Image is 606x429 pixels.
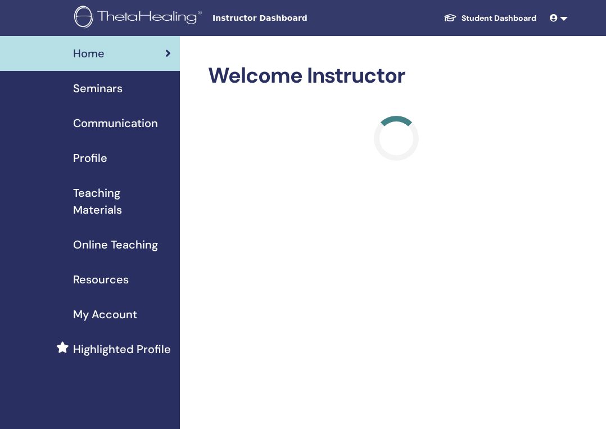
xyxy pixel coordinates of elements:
h2: Welcome Instructor [208,63,585,89]
span: Profile [73,150,107,166]
img: graduation-cap-white.svg [444,13,457,22]
span: Resources [73,271,129,288]
span: My Account [73,306,137,323]
img: logo.png [74,6,206,31]
span: Home [73,45,105,62]
span: Highlighted Profile [73,341,171,358]
span: Seminars [73,80,123,97]
a: Student Dashboard [435,8,545,29]
span: Communication [73,115,158,132]
span: Online Teaching [73,236,158,253]
span: Teaching Materials [73,184,171,218]
span: Instructor Dashboard [212,12,381,24]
